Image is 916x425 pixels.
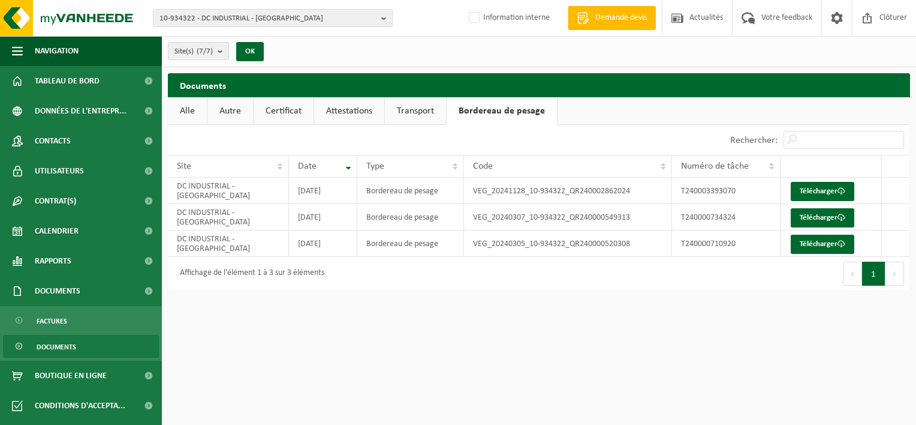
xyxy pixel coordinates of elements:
a: Factures [3,309,159,332]
a: Télécharger [791,182,854,201]
a: Autre [207,97,253,125]
td: Bordereau de pesage [357,178,464,204]
a: Bordereau de pesage [447,97,557,125]
label: Information interne [466,9,550,27]
a: Demande devis [568,6,656,30]
td: [DATE] [289,178,357,204]
button: Previous [843,262,862,286]
button: Site(s)(7/7) [168,42,229,60]
span: Boutique en ligne [35,361,107,391]
a: Attestations [314,97,384,125]
h2: Documents [168,73,910,97]
td: [DATE] [289,204,357,231]
button: 1 [862,262,885,286]
span: Conditions d'accepta... [35,391,125,421]
td: [DATE] [289,231,357,257]
span: Tableau de bord [35,66,100,96]
span: Contrat(s) [35,186,76,216]
div: Affichage de l'élément 1 à 3 sur 3 éléments [174,263,324,285]
span: Documents [35,276,80,306]
span: Date [298,161,317,171]
span: Code [473,161,493,171]
td: VEG_20241128_10-934322_QR240002862024 [464,178,673,204]
button: Next [885,262,904,286]
button: OK [236,42,264,61]
td: DC INDUSTRIAL - [GEOGRAPHIC_DATA] [168,204,289,231]
label: Rechercher: [730,136,778,145]
a: Documents [3,335,159,358]
span: Demande devis [592,12,650,24]
a: Certificat [254,97,314,125]
td: T240003393070 [672,178,781,204]
a: Télécharger [791,235,854,254]
a: Télécharger [791,208,854,228]
td: T240000734324 [672,204,781,231]
span: Type [366,161,384,171]
td: VEG_20240307_10-934322_QR240000549313 [464,204,673,231]
span: Contacts [35,126,71,156]
span: Navigation [35,36,79,66]
td: Bordereau de pesage [357,204,464,231]
button: 10-934322 - DC INDUSTRIAL - [GEOGRAPHIC_DATA] [153,9,393,27]
td: VEG_20240305_10-934322_QR240000520308 [464,231,673,257]
td: DC INDUSTRIAL - [GEOGRAPHIC_DATA] [168,178,289,204]
span: Rapports [35,246,71,276]
count: (7/7) [197,47,213,55]
span: Utilisateurs [35,156,84,186]
span: Calendrier [35,216,79,246]
td: T240000710920 [672,231,781,257]
span: Documents [37,336,76,358]
a: Transport [385,97,446,125]
a: Alle [168,97,207,125]
span: Factures [37,310,67,333]
span: Site [177,161,191,171]
span: Site(s) [174,43,213,61]
span: Numéro de tâche [681,161,749,171]
td: DC INDUSTRIAL - [GEOGRAPHIC_DATA] [168,231,289,257]
span: 10-934322 - DC INDUSTRIAL - [GEOGRAPHIC_DATA] [159,10,376,28]
td: Bordereau de pesage [357,231,464,257]
span: Données de l'entrepr... [35,96,126,126]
